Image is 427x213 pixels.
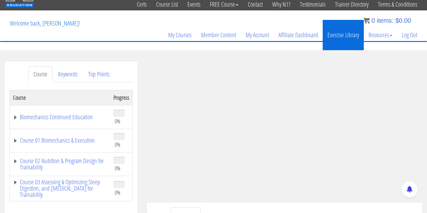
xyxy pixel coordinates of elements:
[115,118,120,125] span: 0%
[10,90,111,105] th: Course
[13,179,107,198] a: Course 03 Assessing & Optimizing Sleep Digestion, and [MEDICAL_DATA] for Trainability
[323,20,364,50] a: Exercise Library
[397,20,422,50] a: Log Out
[241,20,274,50] a: My Account
[274,20,323,50] a: Affiliate Dashboard
[163,20,196,50] a: My Courses
[83,66,114,82] a: Top Points
[377,17,393,24] span: items:
[115,189,120,196] span: 0%
[53,66,82,82] a: Keywords
[13,114,107,120] a: Biomechanics Continued Education
[115,165,120,172] span: 0%
[110,90,133,105] th: Progress
[5,11,85,36] p: Welcome back, [PERSON_NAME]!
[363,17,370,24] img: icon11.png
[364,20,397,50] a: Resources
[28,66,52,82] a: Course
[395,17,411,24] bdi: 0.00
[196,20,241,50] a: Member Content
[13,158,107,170] a: Course 02 Nutrition & Program Design for Trainability
[395,17,399,24] span: $
[115,141,120,148] span: 0%
[13,137,107,144] a: Course 01 Biomechanics & Execution
[371,17,375,24] span: 0
[363,17,411,24] a: 0 items: $0.00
